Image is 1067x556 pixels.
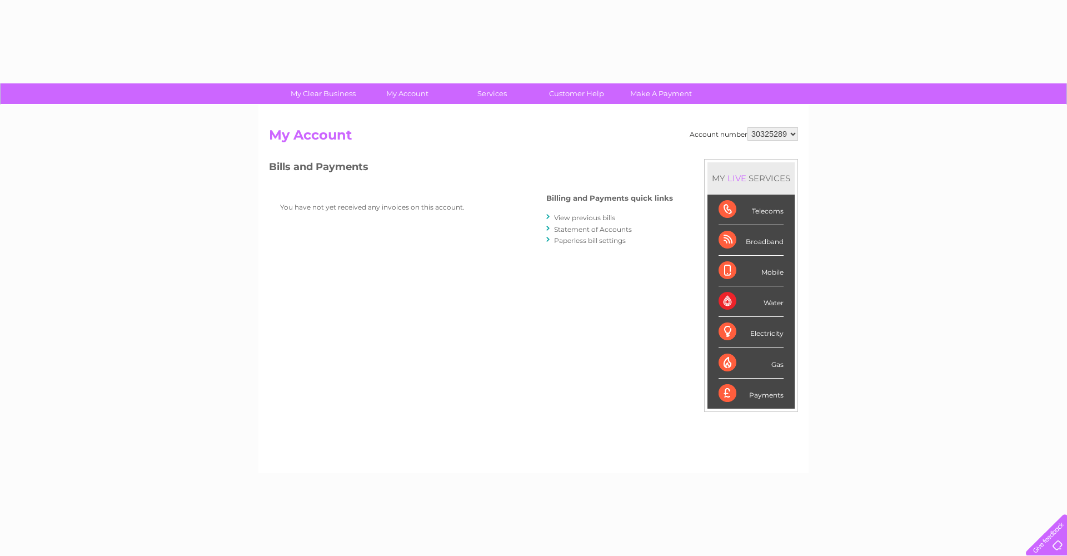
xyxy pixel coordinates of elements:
[280,202,502,212] p: You have not yet received any invoices on this account.
[269,159,673,178] h3: Bills and Payments
[719,379,784,409] div: Payments
[719,317,784,348] div: Electricity
[277,83,369,104] a: My Clear Business
[531,83,622,104] a: Customer Help
[615,83,707,104] a: Make A Payment
[707,162,795,194] div: MY SERVICES
[554,214,615,222] a: View previous bills
[719,348,784,379] div: Gas
[554,225,632,234] a: Statement of Accounts
[554,236,626,245] a: Paperless bill settings
[690,127,798,141] div: Account number
[725,173,749,183] div: LIVE
[719,256,784,286] div: Mobile
[269,127,798,148] h2: My Account
[546,194,673,202] h4: Billing and Payments quick links
[719,225,784,256] div: Broadband
[719,286,784,317] div: Water
[362,83,453,104] a: My Account
[446,83,538,104] a: Services
[719,195,784,225] div: Telecoms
